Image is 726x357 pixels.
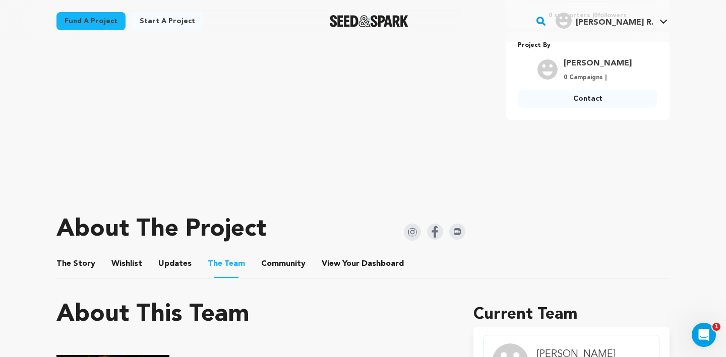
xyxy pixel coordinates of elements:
img: user.png [537,59,558,80]
span: Your [322,258,406,270]
a: ViewYourDashboard [322,258,406,270]
span: Story [56,258,95,270]
a: Goto Alspach Rosalie profile [564,57,632,69]
h1: About The Project [56,218,266,242]
div: Alspach R.'s Profile [556,13,653,29]
span: Alspach R.'s Profile [554,11,670,32]
a: Alspach R.'s Profile [554,11,670,29]
span: The [208,258,222,270]
span: Wishlist [111,258,142,270]
h1: About This Team [56,303,250,327]
span: The [56,258,71,270]
a: Seed&Spark Homepage [330,15,409,27]
span: [PERSON_NAME] R. [576,19,653,27]
img: Seed&Spark Instagram Icon [404,224,421,241]
h1: Current Team [473,303,670,327]
p: 0 Campaigns | [564,74,632,82]
img: user.png [556,13,572,29]
a: Fund a project [56,12,126,30]
span: Team [208,258,245,270]
img: Seed&Spark Logo Dark Mode [330,15,409,27]
p: Project By [518,40,657,51]
span: Updates [158,258,192,270]
span: Community [261,258,306,270]
span: Dashboard [361,258,404,270]
iframe: Intercom live chat [692,323,716,347]
span: 1 [712,323,720,331]
img: Seed&Spark Facebook Icon [427,224,443,240]
img: Seed&Spark IMDB Icon [449,224,465,240]
a: Contact [518,90,657,108]
a: Start a project [132,12,203,30]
